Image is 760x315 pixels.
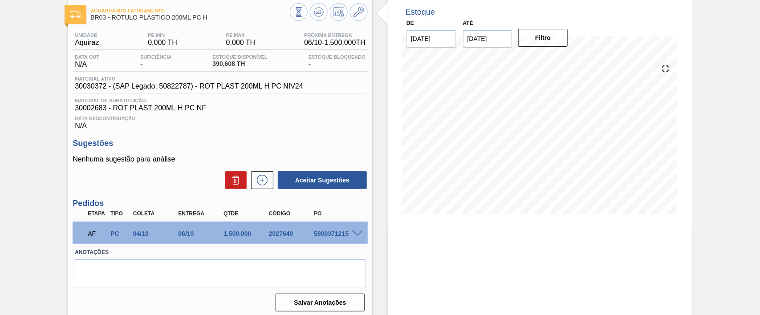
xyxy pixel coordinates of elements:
span: 30002683 - ROT PLAST 200ML H PC NF [75,104,366,112]
label: De [406,20,414,26]
div: Excluir Sugestões [221,171,247,189]
img: Ícone [70,11,81,18]
span: Unidade [75,32,99,38]
div: 5800371215 [312,230,362,237]
div: - [138,54,174,69]
div: Coleta [131,210,181,217]
div: Pedido de Compra [108,230,131,237]
span: Estoque Disponível [212,54,267,60]
span: 0,000 TH [148,39,177,47]
div: Nova sugestão [247,171,273,189]
span: Aquiraz [75,39,99,47]
span: Próxima Entrega [304,32,366,38]
h3: Sugestões [73,139,368,148]
div: 04/10/2025 [131,230,181,237]
div: Estoque [406,8,435,17]
span: 30030372 - (SAP Legado: 50822787) - ROT PLAST 200ML H PC NIV24 [75,82,303,90]
span: Material ativo [75,76,303,81]
div: PO [312,210,362,217]
div: N/A [73,112,368,130]
div: 06/10/2025 [176,230,226,237]
span: Estoque Bloqueado [309,54,366,60]
label: Até [463,20,473,26]
span: Suficiência [140,54,171,60]
input: dd/mm/yyyy [463,30,512,48]
div: Etapa [85,210,109,217]
div: Código [267,210,317,217]
span: Material de Substituição [75,98,366,103]
div: Entrega [176,210,226,217]
button: Ir ao Master Data / Geral [350,3,368,21]
div: Tipo [108,210,131,217]
button: Aceitar Sugestões [278,171,367,189]
div: Aguardando Faturamento [85,224,109,243]
div: - [306,54,368,69]
span: PE MIN [148,32,177,38]
span: BR03 - RÓTULO PLÁSTICO 200ML PC H [90,14,290,21]
div: N/A [73,54,102,69]
label: Anotações [75,246,366,259]
div: Aceitar Sugestões [273,170,368,190]
input: dd/mm/yyyy [406,30,456,48]
button: Programar Estoque [330,3,348,21]
button: Atualizar Gráfico [310,3,328,21]
span: Aguardando Faturamento [90,8,290,13]
span: Data Descontinuação [75,116,366,121]
button: Visão Geral dos Estoques [290,3,308,21]
span: PE MAX [226,32,256,38]
p: Nenhuma sugestão para análise [73,155,368,163]
span: 390,608 TH [212,61,267,67]
div: 2027649 [267,230,317,237]
span: 06/10 - 1.500,000 TH [304,39,366,47]
button: Filtro [518,29,568,47]
p: AF [88,230,106,237]
div: 1.500,000 [221,230,272,237]
span: Data out [75,54,99,60]
span: 0,000 TH [226,39,256,47]
button: Salvar Anotações [276,294,365,311]
div: Qtde [221,210,272,217]
h3: Pedidos [73,199,368,208]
